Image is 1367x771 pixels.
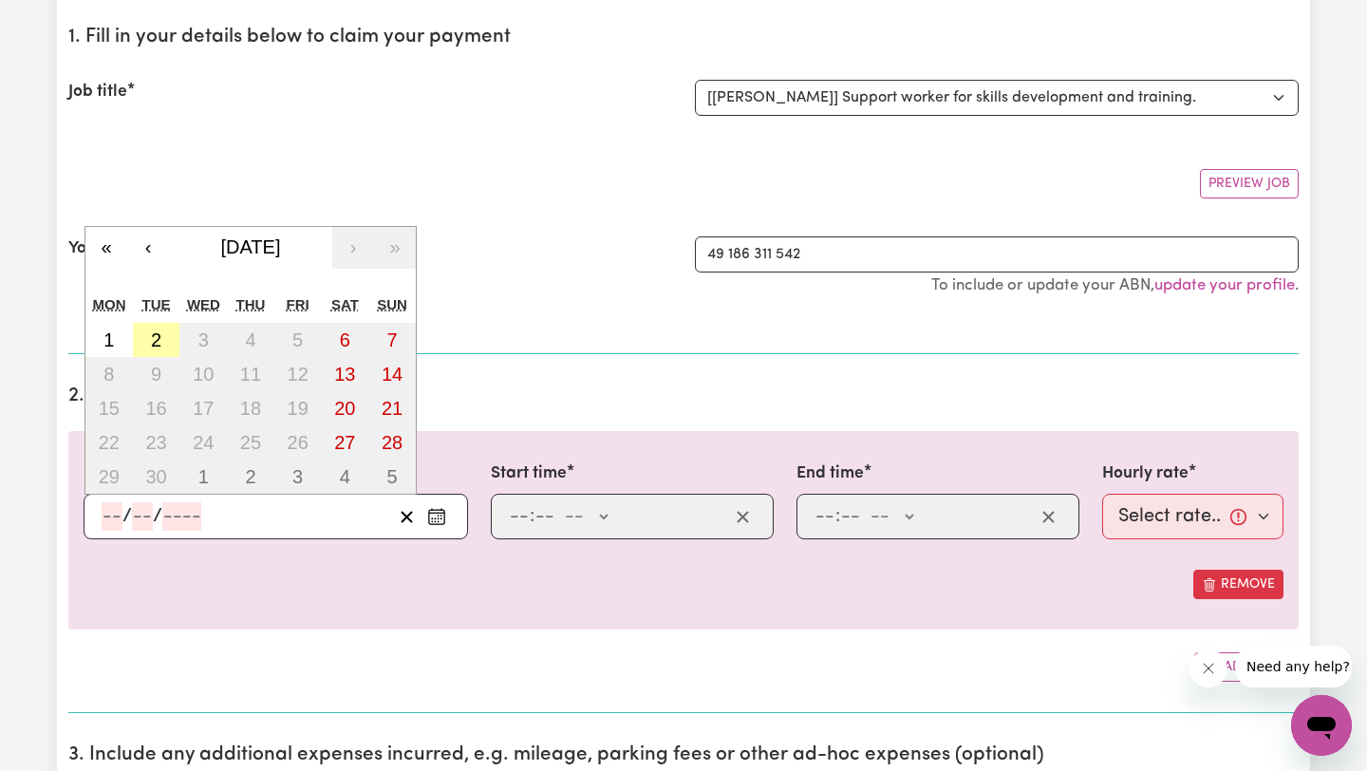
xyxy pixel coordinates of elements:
abbr: 2 October 2025 [245,466,255,487]
button: 2 September 2025 [133,323,180,357]
button: › [332,227,374,269]
button: 12 September 2025 [274,357,322,391]
button: 23 September 2025 [133,425,180,460]
button: 3 September 2025 [179,323,227,357]
abbr: 12 September 2025 [288,364,309,385]
button: » [374,227,416,269]
abbr: 4 September 2025 [245,329,255,350]
label: Hourly rate [1102,461,1189,486]
button: 5 October 2025 [368,460,416,494]
abbr: 14 September 2025 [382,364,403,385]
abbr: 23 September 2025 [145,432,166,453]
button: 18 September 2025 [227,391,274,425]
button: 17 September 2025 [179,391,227,425]
abbr: 20 September 2025 [334,398,355,419]
abbr: 17 September 2025 [193,398,214,419]
button: « [85,227,127,269]
abbr: 21 September 2025 [382,398,403,419]
abbr: 3 October 2025 [292,466,303,487]
abbr: 10 September 2025 [193,364,214,385]
button: 4 October 2025 [322,460,369,494]
button: Remove this shift [1193,570,1283,599]
button: 4 September 2025 [227,323,274,357]
button: 8 September 2025 [85,357,133,391]
button: 7 September 2025 [368,323,416,357]
button: 28 September 2025 [368,425,416,460]
iframe: Close message [1189,649,1227,687]
abbr: Sunday [377,296,407,312]
abbr: 1 October 2025 [198,466,209,487]
abbr: 25 September 2025 [240,432,261,453]
iframe: Button to launch messaging window [1291,695,1352,756]
abbr: 7 September 2025 [387,329,398,350]
abbr: 6 September 2025 [340,329,350,350]
input: -- [509,502,530,531]
button: 3 October 2025 [274,460,322,494]
button: 5 September 2025 [274,323,322,357]
abbr: 19 September 2025 [288,398,309,419]
abbr: 11 September 2025 [240,364,261,385]
label: Job title [68,80,127,104]
button: 16 September 2025 [133,391,180,425]
input: -- [534,502,555,531]
button: [DATE] [169,227,332,269]
abbr: 30 September 2025 [145,466,166,487]
abbr: 3 September 2025 [198,329,209,350]
abbr: 28 September 2025 [382,432,403,453]
input: ---- [162,502,201,531]
button: 1 October 2025 [179,460,227,494]
button: 15 September 2025 [85,391,133,425]
abbr: Friday [287,296,309,312]
span: / [122,506,132,527]
button: 10 September 2025 [179,357,227,391]
abbr: 29 September 2025 [99,466,120,487]
abbr: 5 September 2025 [292,329,303,350]
abbr: Saturday [331,296,359,312]
label: Your ABN [68,236,140,261]
button: 30 September 2025 [133,460,180,494]
span: : [530,506,534,527]
abbr: 24 September 2025 [193,432,214,453]
button: Enter the date of care work [421,502,452,531]
abbr: 8 September 2025 [103,364,114,385]
a: update your profile [1154,277,1295,293]
button: 26 September 2025 [274,425,322,460]
small: To include or update your ABN, . [931,277,1299,293]
button: 6 September 2025 [322,323,369,357]
iframe: Message from company [1235,646,1352,687]
button: 25 September 2025 [227,425,274,460]
button: 9 September 2025 [133,357,180,391]
input: -- [840,502,861,531]
label: Start time [491,461,567,486]
h2: 2. Enter the details of your shift(s) [68,385,1299,408]
label: End time [796,461,864,486]
abbr: 26 September 2025 [288,432,309,453]
input: -- [102,502,122,531]
h2: 1. Fill in your details below to claim your payment [68,26,1299,49]
input: -- [132,502,153,531]
abbr: 27 September 2025 [334,432,355,453]
button: 29 September 2025 [85,460,133,494]
abbr: Wednesday [187,296,220,312]
button: 21 September 2025 [368,391,416,425]
button: Clear date [392,502,421,531]
label: Date of care work [84,461,221,486]
abbr: 1 September 2025 [103,329,114,350]
abbr: 18 September 2025 [240,398,261,419]
abbr: Monday [93,296,126,312]
abbr: 9 September 2025 [151,364,161,385]
span: [DATE] [221,236,281,257]
abbr: 15 September 2025 [99,398,120,419]
abbr: Tuesday [142,296,171,312]
abbr: 13 September 2025 [334,364,355,385]
abbr: 4 October 2025 [340,466,350,487]
abbr: 2 September 2025 [151,329,161,350]
button: ‹ [127,227,169,269]
button: 20 September 2025 [322,391,369,425]
abbr: Thursday [236,296,266,312]
button: 11 September 2025 [227,357,274,391]
button: Preview Job [1200,169,1299,198]
button: 24 September 2025 [179,425,227,460]
span: : [835,506,840,527]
